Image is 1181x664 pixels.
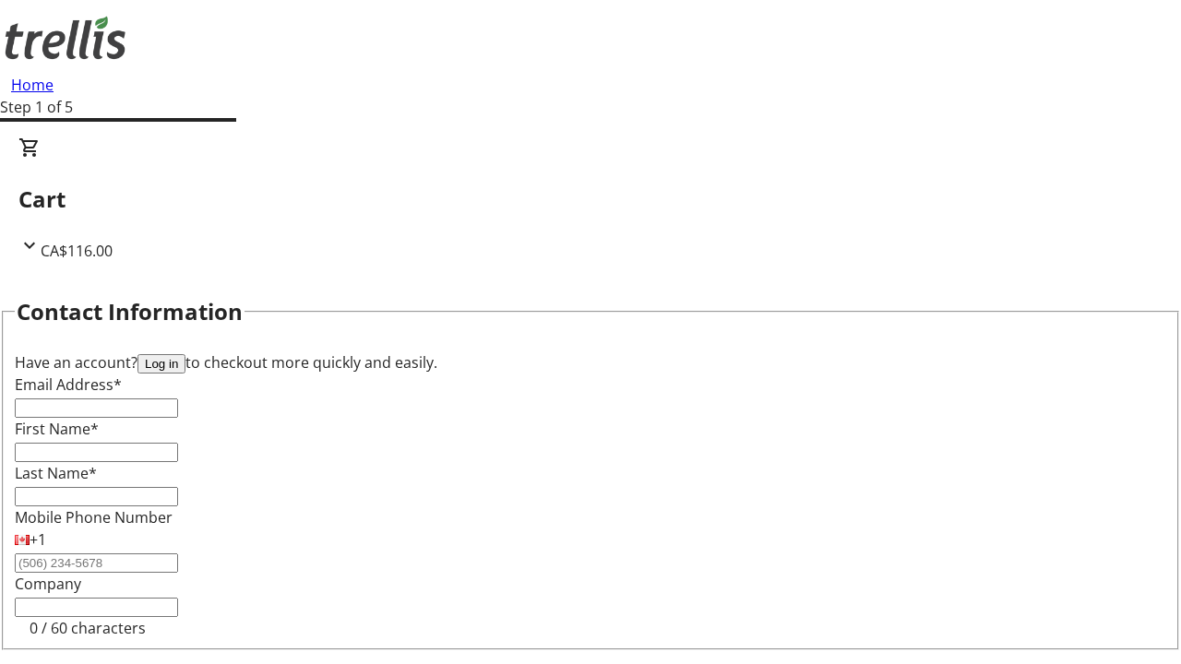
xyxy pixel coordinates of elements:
label: First Name* [15,419,99,439]
label: Last Name* [15,463,97,483]
label: Company [15,574,81,594]
tr-character-limit: 0 / 60 characters [30,618,146,638]
input: (506) 234-5678 [15,553,178,573]
h2: Cart [18,183,1163,216]
label: Mobile Phone Number [15,507,173,528]
h2: Contact Information [17,295,243,328]
span: CA$116.00 [41,241,113,261]
div: Have an account? to checkout more quickly and easily. [15,351,1166,373]
label: Email Address* [15,374,122,395]
div: CartCA$116.00 [18,136,1163,262]
button: Log in [137,354,185,373]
